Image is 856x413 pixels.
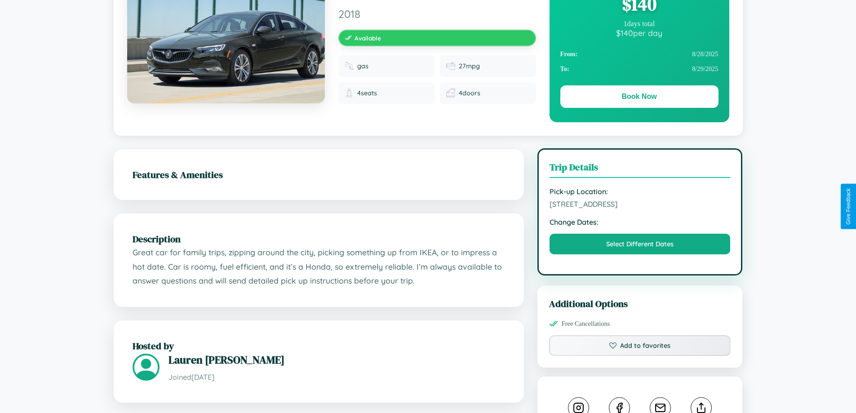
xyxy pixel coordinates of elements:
div: Give Feedback [845,188,852,225]
img: Doors [446,89,455,98]
h2: Features & Amenities [133,168,505,181]
strong: To: [560,65,569,73]
button: Select Different Dates [550,234,731,254]
h2: Description [133,232,505,245]
button: Add to favorites [549,335,731,356]
p: Great car for family trips, zipping around the city, picking something up from IKEA, or to impres... [133,245,505,288]
div: 1 days total [560,20,719,28]
div: 8 / 28 / 2025 [560,47,719,62]
img: Fuel type [345,62,354,71]
span: 27 mpg [459,62,480,70]
img: Fuel efficiency [446,62,455,71]
span: gas [357,62,368,70]
span: Available [355,34,381,42]
button: Book Now [560,85,719,108]
h3: Trip Details [550,160,731,178]
div: 8 / 29 / 2025 [560,62,719,76]
img: Seats [345,89,354,98]
strong: Pick-up Location: [550,187,731,196]
h3: Additional Options [549,297,731,310]
span: 4 doors [459,89,480,97]
span: 2018 [338,7,536,21]
h3: Lauren [PERSON_NAME] [169,352,505,367]
div: $ 140 per day [560,28,719,38]
strong: From: [560,50,578,58]
span: [STREET_ADDRESS] [550,200,731,209]
span: 4 seats [357,89,377,97]
p: Joined [DATE] [169,371,505,384]
strong: Change Dates: [550,218,731,226]
span: Free Cancellations [562,320,610,328]
h2: Hosted by [133,339,505,352]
